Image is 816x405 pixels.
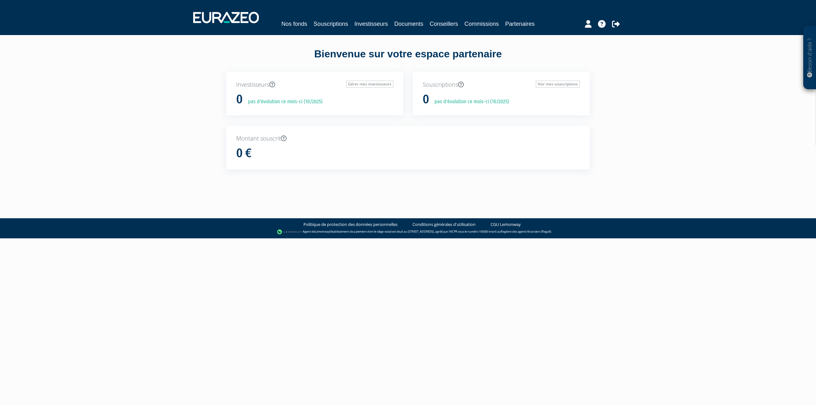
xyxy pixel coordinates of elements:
[281,19,307,28] a: Nos fonds
[346,81,393,88] a: Gérer mes investisseurs
[303,221,397,228] a: Politique de protection des données personnelles
[806,29,813,86] p: Besoin d'aide ?
[430,19,458,28] a: Conseillers
[315,229,330,234] a: Lemonway
[491,221,521,228] a: CGU Lemonway
[236,134,580,143] p: Montant souscrit
[501,229,551,234] a: Registre des agents financiers (Regafi)
[314,19,348,28] a: Souscriptions
[236,81,393,89] p: Investisseurs
[277,229,302,235] img: logo-lemonway.png
[236,93,243,106] h1: 0
[423,81,580,89] p: Souscriptions
[464,19,499,28] a: Commissions
[354,19,388,28] a: Investisseurs
[412,221,476,228] a: Conditions générales d'utilisation
[6,229,810,235] div: - Agent de (établissement de paiement dont le siège social est situé au [STREET_ADDRESS], agréé p...
[222,47,594,72] div: Bienvenue sur votre espace partenaire
[244,98,323,105] p: pas d'évolution ce mois-ci (10/2025)
[430,98,509,105] p: pas d'évolution ce mois-ci (10/2025)
[423,93,429,106] h1: 0
[236,147,251,160] h1: 0 €
[505,19,535,28] a: Partenaires
[394,19,423,28] a: Documents
[193,12,259,23] img: 1732889491-logotype_eurazeo_blanc_rvb.png
[536,81,580,88] a: Voir mes souscriptions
